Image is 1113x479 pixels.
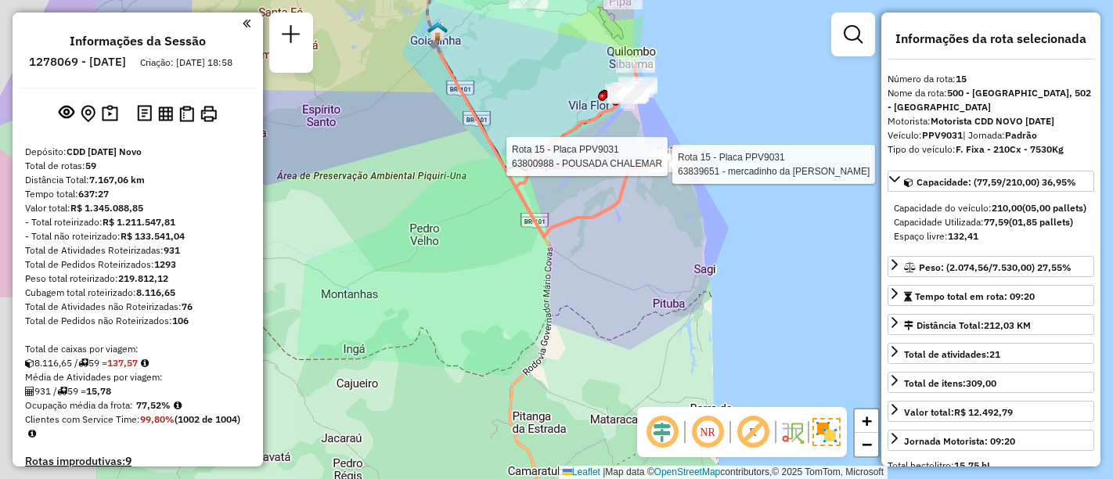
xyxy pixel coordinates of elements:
[888,430,1094,451] a: Jornada Motorista: 09:20
[888,314,1094,335] a: Distância Total:212,03 KM
[917,176,1076,188] span: Capacidade: (77,59/210,00) 36,95%
[888,86,1094,114] div: Nome da rota:
[70,34,206,49] h4: Informações da Sessão
[888,372,1094,393] a: Total de itens:309,00
[276,19,307,54] a: Nova sessão e pesquisa
[888,256,1094,277] a: Peso: (2.074,56/7.530,00) 27,55%
[86,385,111,397] strong: 15,78
[107,357,138,369] strong: 137,57
[25,342,250,356] div: Total de caixas por viagem:
[862,434,872,454] span: −
[25,300,250,314] div: Total de Atividades não Roteirizadas:
[103,216,175,228] strong: R$ 1.211.547,81
[954,406,1013,418] strong: R$ 12.492,79
[956,143,1064,155] strong: F. Fixa - 210Cx - 7530Kg
[25,215,250,229] div: - Total roteirizado:
[888,142,1094,157] div: Tipo do veículo:
[780,420,805,445] img: Fluxo de ruas
[1005,129,1037,141] strong: Padrão
[888,128,1094,142] div: Veículo:
[25,314,250,328] div: Total de Pedidos não Roteirizados:
[25,201,250,215] div: Valor total:
[963,129,1037,141] span: | Jornada:
[164,244,180,256] strong: 931
[176,103,197,125] button: Visualizar Romaneio
[954,459,992,471] strong: 15,75 hL
[118,272,168,284] strong: 219.812,12
[922,129,963,141] strong: PPV9031
[25,413,140,425] span: Clientes com Service Time:
[154,258,176,270] strong: 1293
[888,171,1094,192] a: Capacidade: (77,59/210,00) 36,95%
[134,56,239,70] div: Criação: [DATE] 18:58
[25,145,250,159] div: Depósito:
[70,202,143,214] strong: R$ 1.345.088,85
[888,459,1094,473] div: Total hectolitro:
[99,102,121,126] button: Painel de Sugestão
[1009,216,1073,228] strong: (01,85 pallets)
[28,429,36,438] em: Rotas cross docking consideradas
[134,102,155,126] button: Logs desbloquear sessão
[174,401,182,410] em: Média calculada utilizando a maior ocupação (%Peso ou %Cubagem) de cada rota da sessão. Rotas cro...
[56,101,77,126] button: Exibir sessão original
[888,72,1094,86] div: Número da rota:
[837,19,869,50] a: Exibir filtros
[25,356,250,370] div: 8.116,65 / 59 =
[25,258,250,272] div: Total de Pedidos Roteirizados:
[559,466,888,479] div: Map data © contributors,© 2025 TomTom, Microsoft
[427,21,448,41] img: PA - Goianinha
[175,413,240,425] strong: (1002 de 1004)
[812,418,841,446] img: Exibir/Ocultar setores
[888,31,1094,46] h4: Informações da rota selecionada
[25,370,250,384] div: Média de Atividades por viagem:
[563,466,600,477] a: Leaflet
[643,413,681,451] span: Ocultar deslocamento
[888,401,1094,422] a: Valor total:R$ 12.492,79
[904,405,1013,420] div: Valor total:
[904,319,1031,333] div: Distância Total:
[888,343,1094,364] a: Total de atividades:21
[915,290,1035,302] span: Tempo total em rota: 09:20
[155,103,176,124] button: Visualizar relatório de Roteirização
[78,188,109,200] strong: 637:27
[1022,202,1086,214] strong: (05,00 pallets)
[182,301,193,312] strong: 76
[956,73,967,85] strong: 15
[966,377,996,389] strong: 309,00
[948,230,978,242] strong: 132,41
[888,87,1091,113] strong: 500 - [GEOGRAPHIC_DATA], 502 - [GEOGRAPHIC_DATA]
[855,433,878,456] a: Zoom out
[125,454,131,468] strong: 9
[888,285,1094,306] a: Tempo total em rota: 09:20
[904,348,1000,360] span: Total de atividades:
[862,411,872,430] span: +
[57,387,67,396] i: Total de rotas
[888,195,1094,250] div: Capacidade: (77,59/210,00) 36,95%
[931,115,1054,127] strong: Motorista CDD NOVO [DATE]
[25,187,250,201] div: Tempo total:
[140,413,175,425] strong: 99,80%
[992,202,1022,214] strong: 210,00
[25,173,250,187] div: Distância Total:
[25,243,250,258] div: Total de Atividades Roteirizadas:
[888,114,1094,128] div: Motorista:
[85,160,96,171] strong: 59
[29,55,126,69] h6: 1278069 - [DATE]
[67,146,142,157] strong: CDD [DATE] Novo
[25,387,34,396] i: Total de Atividades
[984,319,1031,331] span: 212,03 KM
[894,215,1088,229] div: Capacidade Utilizada:
[855,409,878,433] a: Zoom in
[141,358,149,368] i: Meta Caixas/viagem: 143,28 Diferença: -5,71
[919,261,1072,273] span: Peso: (2.074,56/7.530,00) 27,55%
[25,455,250,468] h4: Rotas improdutivas:
[25,399,133,411] span: Ocupação média da frota:
[654,466,721,477] a: OpenStreetMap
[689,413,726,451] span: Ocultar NR
[25,159,250,173] div: Total de rotas:
[121,230,185,242] strong: R$ 133.541,04
[25,229,250,243] div: - Total não roteirizado:
[136,399,171,411] strong: 77,52%
[25,272,250,286] div: Peso total roteirizado:
[603,466,605,477] span: |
